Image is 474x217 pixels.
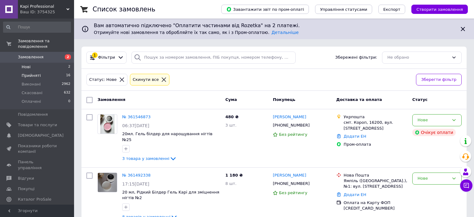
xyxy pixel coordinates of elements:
div: Не обрано [387,54,449,61]
div: Нова Пошта [344,173,407,178]
div: смт. Короп, 16200, вул. [STREET_ADDRESS] [344,120,407,131]
a: 3 товара у замовленні [122,156,177,161]
span: 2 [65,54,71,60]
span: 16 [66,73,70,78]
span: Вам автоматично підключено "Оплатити частинами від Rozetka" на 2 платежі. [94,22,454,29]
span: Отримуйте нові замовлення та обробляйте їх так само, як і з Пром-оплатою. [94,30,299,35]
span: 06:37[DATE] [122,123,149,128]
div: Cкинути все [131,77,160,83]
span: Збережені фільтри: [335,55,377,61]
span: Замовлення та повідомлення [18,38,74,49]
a: Додати ЕН [344,192,366,197]
span: Скасовані [22,90,43,96]
h1: Список замовлень [93,6,155,13]
span: Каталог ProSale [18,197,51,202]
div: Оплата на Карту ФОП [CREDIT_CARD_NUMBER] [344,200,407,211]
span: Виконані [22,81,41,87]
div: 1 [92,52,98,58]
div: [PHONE_NUMBER] [272,180,311,188]
span: Відгуки [18,176,34,181]
a: Детальніше [272,30,299,35]
input: Пошук за номером замовлення, ПІБ покупця, номером телефону, Email, номером накладної [131,52,296,64]
div: Нове [418,117,449,123]
span: Показники роботи компанії [18,143,57,154]
span: Статус [412,97,428,102]
a: № 361492338 [122,173,151,177]
span: 8 шт. [225,181,236,186]
button: Чат з покупцем [460,179,472,192]
button: Зберегти фільтр [416,74,462,86]
span: 632 [64,90,70,96]
div: Нове [418,175,449,182]
span: Замовлення [18,54,44,60]
span: Без рейтингу [279,190,307,195]
button: Управління статусами [315,5,372,14]
span: Товари та послуги [18,122,57,128]
span: [DEMOGRAPHIC_DATA] [18,133,64,138]
span: 0 [68,99,70,104]
div: [PHONE_NUMBER] [272,121,311,129]
button: Експорт [378,5,405,14]
a: Створити замовлення [405,7,468,11]
button: Створити замовлення [411,5,468,14]
div: Статус: Нове [88,77,118,83]
span: Замовлення [98,97,125,102]
input: Пошук [3,22,71,33]
span: 3 шт. [225,123,236,127]
span: Фільтри [98,55,115,61]
a: Фото товару [98,173,117,192]
span: Без рейтингу [279,132,307,137]
div: Пром-оплата [344,142,407,147]
span: Покупець [273,97,295,102]
span: 3 товара у замовленні [122,156,169,161]
span: Доставка та оплата [336,97,382,102]
button: Завантажити звіт по пром-оплаті [221,5,309,14]
span: Повідомлення [18,112,48,117]
span: Управління статусами [320,7,367,12]
span: Kapi Professional [20,4,66,9]
span: Нові [22,64,31,70]
span: Панель управління [18,159,57,170]
span: Зберегти фільтр [421,77,456,83]
div: Ваш ID: 3754325 [20,9,74,15]
span: Створити замовлення [416,7,463,12]
span: 480 ₴ [225,115,239,119]
img: Фото товару [100,115,115,134]
span: 1 180 ₴ [225,173,243,177]
a: № 361546873 [122,115,151,119]
span: 2 [68,64,70,70]
div: Ямпіль ([GEOGRAPHIC_DATA].), №1: вул. [STREET_ADDRESS] [344,178,407,189]
div: Укрпошта [344,114,407,120]
span: Оплачені [22,99,41,104]
span: Прийняті [22,73,41,78]
span: Експорт [383,7,401,12]
a: 20 мл, Рідкий Білдер Гель Kapi для зміцнення нігтів №2 [122,190,219,200]
span: 17:15[DATE] [122,182,149,186]
span: 2962 [62,81,70,87]
div: Очікує оплати [412,129,456,136]
a: [PERSON_NAME] [273,114,306,120]
a: [PERSON_NAME] [273,173,306,178]
span: Покупці [18,186,35,192]
img: Фото товару [98,173,117,192]
a: 20мл. Гель білдер для нарощування нігтів №25 [122,131,213,142]
span: Cума [225,97,237,102]
a: Додати ЕН [344,134,366,139]
a: Фото товару [98,114,117,134]
span: Завантажити звіт по пром-оплаті [226,6,304,12]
